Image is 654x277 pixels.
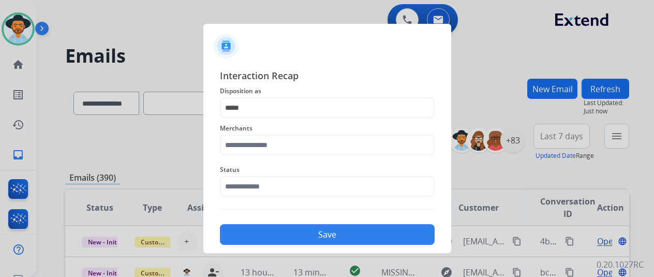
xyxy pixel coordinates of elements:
[220,68,435,85] span: Interaction Recap
[220,209,435,210] img: contact-recap-line.svg
[220,122,435,135] span: Merchants
[220,85,435,97] span: Disposition as
[220,224,435,245] button: Save
[220,164,435,176] span: Status
[214,34,239,59] img: contactIcon
[597,258,644,271] p: 0.20.1027RC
